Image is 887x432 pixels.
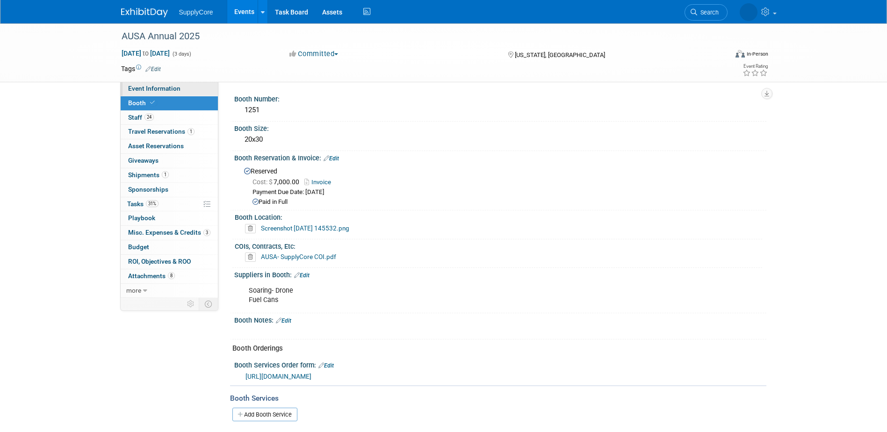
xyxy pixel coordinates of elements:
[121,111,218,125] a: Staff24
[121,183,218,197] a: Sponsorships
[121,211,218,225] a: Playbook
[203,229,210,236] span: 3
[128,229,210,236] span: Misc. Expenses & Credits
[144,114,154,121] span: 24
[118,28,714,45] div: AUSA Annual 2025
[252,178,274,186] span: Cost: $
[121,64,161,73] td: Tags
[318,362,334,369] a: Edit
[241,103,759,117] div: 1251
[162,171,169,178] span: 1
[128,186,168,193] span: Sponsorships
[252,178,303,186] span: 7,000.00
[286,49,342,59] button: Committed
[234,268,766,280] div: Suppliers in Booth:
[232,344,759,353] div: Booth Orderings
[121,82,218,96] a: Event Information
[743,64,768,69] div: Event Rating
[199,298,218,310] td: Toggle Event Tabs
[736,50,745,58] img: Format-Inperson.png
[150,100,155,105] i: Booth reservation complete
[128,142,184,150] span: Asset Reservations
[179,8,213,16] span: SupplyCore
[234,92,766,104] div: Booth Number:
[121,8,168,17] img: ExhibitDay
[128,85,180,92] span: Event Information
[245,254,260,260] a: Delete attachment?
[672,49,769,63] div: Event Format
[126,287,141,294] span: more
[121,255,218,269] a: ROI, Objectives & ROO
[740,3,757,21] img: Kaci Shickel
[234,313,766,325] div: Booth Notes:
[252,188,759,197] div: Payment Due Date: [DATE]
[146,200,159,207] span: 31%
[121,125,218,139] a: Travel Reservations1
[276,317,291,324] a: Edit
[141,50,150,57] span: to
[128,214,155,222] span: Playbook
[304,179,336,186] a: Invoice
[121,284,218,298] a: more
[121,139,218,153] a: Asset Reservations
[128,114,154,121] span: Staff
[128,157,159,164] span: Giveaways
[245,373,311,380] a: [URL][DOMAIN_NAME]
[145,66,161,72] a: Edit
[261,253,336,260] a: AUSA- SupplyCore COI.pdf
[128,272,175,280] span: Attachments
[168,272,175,279] span: 8
[183,298,199,310] td: Personalize Event Tab Strip
[121,269,218,283] a: Attachments8
[242,281,663,310] div: Soaring- Drone Fuel Cans
[127,200,159,208] span: Tasks
[121,49,170,58] span: [DATE] [DATE]
[187,128,195,135] span: 1
[234,358,766,370] div: Booth Services Order form:
[172,51,191,57] span: (3 days)
[324,155,339,162] a: Edit
[235,239,762,251] div: COIs, Contracts, Etc:
[685,4,728,21] a: Search
[121,226,218,240] a: Misc. Expenses & Credits3
[235,210,762,222] div: Booth Location:
[121,197,218,211] a: Tasks31%
[121,96,218,110] a: Booth
[294,272,310,279] a: Edit
[241,164,759,207] div: Reserved
[245,225,260,232] a: Delete attachment?
[128,258,191,265] span: ROI, Objectives & ROO
[128,128,195,135] span: Travel Reservations
[121,154,218,168] a: Giveaways
[241,132,759,147] div: 20x30
[234,151,766,163] div: Booth Reservation & Invoice:
[230,393,766,403] div: Booth Services
[121,240,218,254] a: Budget
[234,122,766,133] div: Booth Size:
[746,50,768,58] div: In-Person
[697,9,719,16] span: Search
[515,51,605,58] span: [US_STATE], [GEOGRAPHIC_DATA]
[128,171,169,179] span: Shipments
[128,99,157,107] span: Booth
[128,243,149,251] span: Budget
[252,198,759,207] div: Paid in Full
[121,168,218,182] a: Shipments1
[261,224,349,232] a: Screenshot [DATE] 145532.png
[232,408,297,421] a: Add Booth Service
